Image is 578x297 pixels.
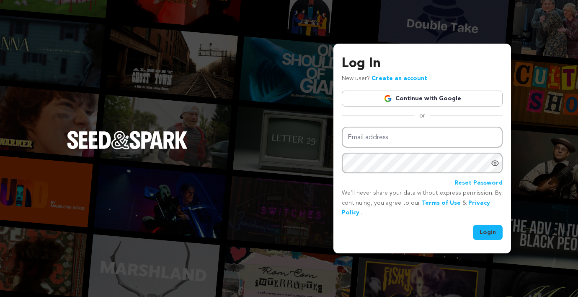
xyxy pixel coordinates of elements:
a: Terms of Use [422,200,461,206]
img: Seed&Spark Logo [67,131,188,149]
img: Google logo [384,94,392,103]
a: Continue with Google [342,91,503,107]
button: Login [473,225,503,240]
a: Reset Password [454,178,503,188]
input: Email address [342,127,503,148]
a: Show password as plain text. Warning: this will display your password on the screen. [491,159,499,167]
p: We’ll never share your data without express permission. By continuing, you agree to our & . [342,188,503,218]
a: Seed&Spark Homepage [67,131,188,166]
span: or [414,112,430,120]
p: New user? [342,74,427,84]
a: Create an account [372,76,427,81]
h3: Log In [342,54,503,74]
